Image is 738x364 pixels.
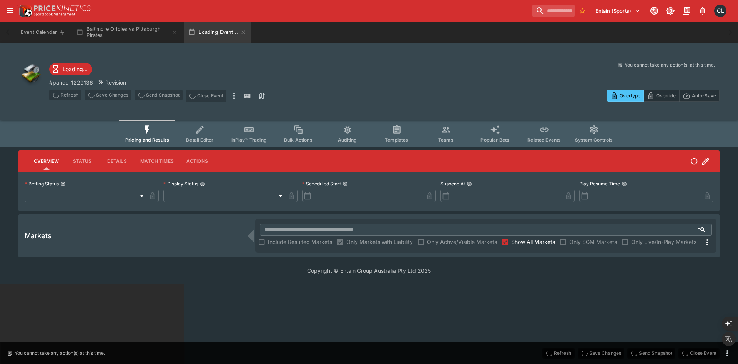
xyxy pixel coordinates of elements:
p: Scheduled Start [302,180,341,187]
button: Overview [28,152,65,170]
span: Detail Editor [186,137,213,143]
button: Override [643,90,679,102]
span: Only SGM Markets [569,238,617,246]
button: Open [695,223,708,237]
p: Overtype [620,92,640,100]
button: Overtype [607,90,644,102]
button: Loading Event... [184,22,251,43]
div: Chad Liu [714,5,726,17]
button: Actions [180,152,214,170]
button: Connected to PK [647,4,661,18]
p: Display Status [163,180,198,187]
p: Loading... [63,65,88,73]
img: Sportsbook Management [34,13,75,16]
img: PriceKinetics [34,5,91,11]
button: Select Tenant [591,5,645,17]
span: Only Markets with Liability [346,238,413,246]
button: Notifications [696,4,710,18]
button: Event Calendar [16,22,70,43]
span: Include Resulted Markets [268,238,332,246]
span: System Controls [575,137,613,143]
button: Documentation [680,4,693,18]
p: Suspend At [440,180,465,187]
svg: More [703,238,712,247]
p: Betting Status [25,180,59,187]
span: Templates [385,137,408,143]
button: Match Times [134,152,180,170]
span: Teams [438,137,454,143]
div: Start From [607,90,720,102]
p: Play Resume Time [579,180,620,187]
button: Baltimore Orioles vs Pittsburgh Pirates [71,22,182,43]
button: Display Status [200,181,205,187]
span: InPlay™ Trading [231,137,267,143]
p: Override [656,92,676,100]
p: Copy To Clipboard [49,78,93,87]
span: Pricing and Results [125,137,169,143]
button: Status [65,152,100,170]
button: Details [100,152,134,170]
span: Show All Markets [511,238,555,246]
input: search [532,5,575,17]
button: Chad Liu [712,2,729,19]
button: Suspend At [467,181,472,187]
p: Auto-Save [692,92,716,100]
div: Event type filters [119,120,619,147]
button: Betting Status [60,181,66,187]
img: other.png [18,62,43,86]
button: more [723,349,732,358]
span: Only Live/In-Play Markets [631,238,696,246]
button: more [229,90,239,102]
img: PriceKinetics Logo [17,3,32,18]
button: No Bookmarks [576,5,588,17]
button: Scheduled Start [342,181,348,187]
h5: Markets [25,231,52,240]
button: Toggle light/dark mode [663,4,677,18]
span: Auditing [338,137,357,143]
span: Related Events [527,137,561,143]
span: Only Active/Visible Markets [427,238,497,246]
p: You cannot take any action(s) at this time. [15,350,105,357]
button: open drawer [3,4,17,18]
button: Play Resume Time [622,181,627,187]
span: Popular Bets [480,137,509,143]
p: Revision [105,78,126,87]
p: You cannot take any action(s) at this time. [625,62,715,68]
span: Bulk Actions [284,137,312,143]
button: Auto-Save [679,90,720,102]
